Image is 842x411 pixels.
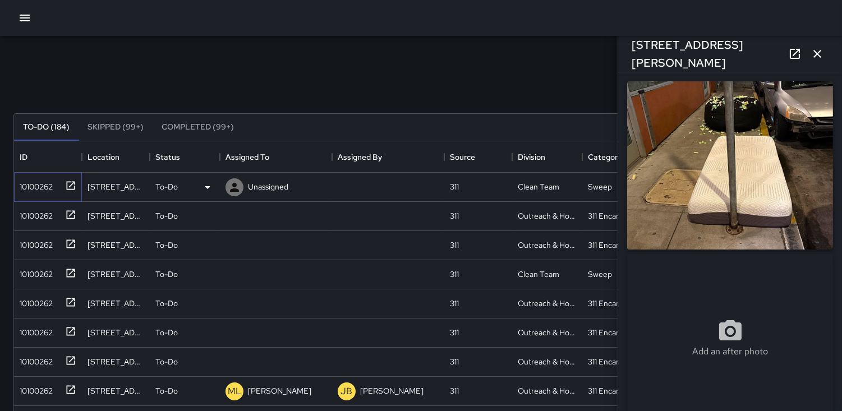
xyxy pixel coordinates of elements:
div: 10100262 [15,264,53,280]
div: Outreach & Hospitality [518,210,577,221]
div: Division [518,141,545,173]
div: 10100262 [15,322,53,338]
button: To-Do (184) [14,114,79,141]
div: ID [20,141,27,173]
div: 10 Mason Street [88,385,144,396]
p: Unassigned [248,181,288,192]
p: To-Do [155,385,178,396]
div: Outreach & Hospitality [518,239,577,251]
p: To-Do [155,356,178,367]
p: To-Do [155,298,178,309]
div: 311 [450,298,459,309]
div: 527 Stevenson Street [88,181,144,192]
p: [PERSON_NAME] [248,385,311,396]
div: 311 [450,327,459,338]
div: 10100262 [15,381,53,396]
div: 10100262 [15,177,53,192]
div: Location [88,141,119,173]
div: Outreach & Hospitality [518,385,577,396]
div: 1337 Mission Street [88,269,144,280]
div: 311 Encampments [588,327,647,338]
div: ID [14,141,82,173]
div: Clean Team [518,269,559,280]
div: 311 Encampments [588,385,647,396]
div: 311 Encampments [588,356,647,367]
p: To-Do [155,327,178,338]
div: 311 [450,210,459,221]
div: Outreach & Hospitality [518,327,577,338]
div: 10100262 [15,235,53,251]
div: 10100262 [15,206,53,221]
button: Completed (99+) [153,114,243,141]
div: 10100262 [15,293,53,309]
div: Outreach & Hospitality [518,298,577,309]
div: 311 [450,269,459,280]
div: Status [155,141,180,173]
div: 311 Encampments [588,239,647,251]
div: 311 [450,239,459,251]
div: 1075 Market Street [88,356,144,367]
p: JB [341,385,353,398]
div: 10100262 [15,352,53,367]
div: Outreach & Hospitality [518,356,577,367]
div: Assigned To [220,141,332,173]
p: To-Do [155,239,178,251]
p: To-Do [155,210,178,221]
button: Skipped (99+) [79,114,153,141]
div: Assigned To [226,141,269,173]
div: 786 Minna Street [88,298,144,309]
div: Clean Team [518,181,559,192]
div: Division [512,141,582,173]
div: 311 [450,356,459,367]
div: 311 [450,385,459,396]
p: To-Do [155,269,178,280]
div: 311 Encampments [588,210,647,221]
p: [PERSON_NAME] [360,385,424,396]
div: 311 Encampments [588,298,647,309]
div: Sweep [588,269,612,280]
div: Source [444,141,512,173]
div: Assigned By [338,141,382,173]
div: 77 Harriet Street [88,327,144,338]
div: 759 Minna Street [88,239,144,251]
div: Assigned By [332,141,444,173]
div: 311 [450,181,459,192]
div: Sweep [588,181,612,192]
div: Status [150,141,220,173]
div: 749 Minna Street [88,210,144,221]
p: To-Do [155,181,178,192]
p: ML [228,385,241,398]
div: Location [82,141,150,173]
div: Category [588,141,622,173]
div: Source [450,141,475,173]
